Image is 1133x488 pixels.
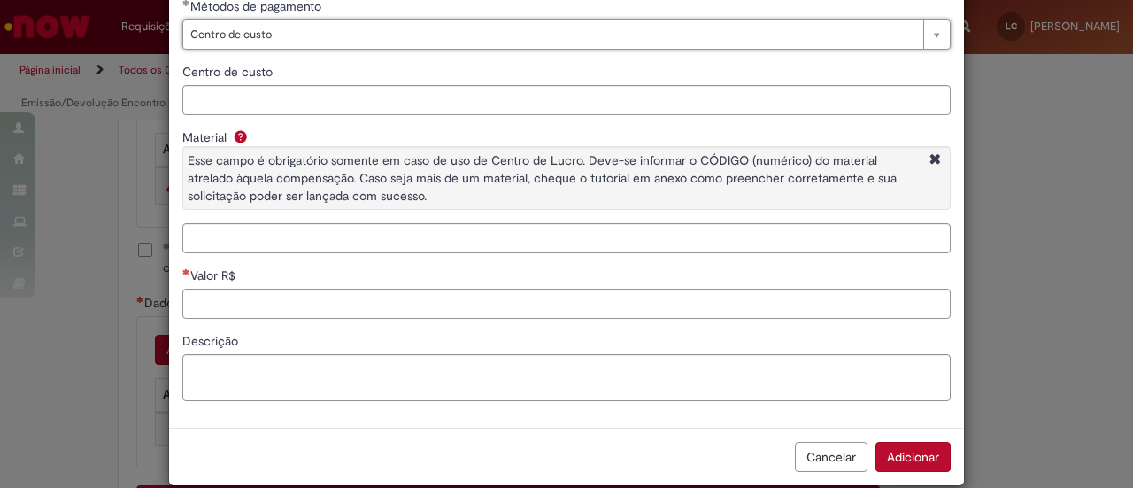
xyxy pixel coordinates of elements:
span: Necessários [182,268,190,275]
span: Material [182,129,230,145]
span: Esse campo é obrigatório somente em caso de uso de Centro de Lucro. Deve-se informar o CÓDIGO (nu... [188,152,897,204]
input: Valor R$ [182,289,951,319]
span: Descrição [182,333,242,349]
button: Adicionar [875,442,951,472]
span: Centro de custo [190,20,914,49]
textarea: Descrição [182,354,951,401]
span: Ajuda para Material [230,129,251,143]
input: Centro de custo [182,85,951,115]
span: Centro de custo [182,64,276,80]
input: Material [182,223,951,253]
i: Fechar More information Por question_material [925,151,945,170]
button: Cancelar [795,442,867,472]
span: Valor R$ [190,267,239,283]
